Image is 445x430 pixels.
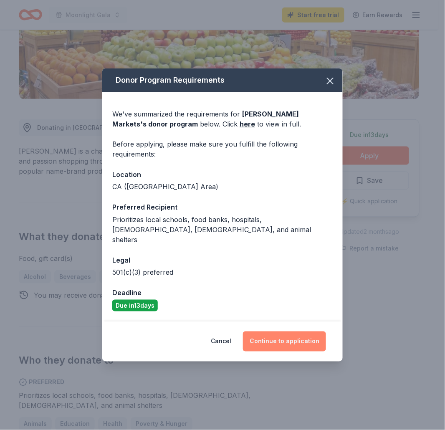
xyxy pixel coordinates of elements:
div: Donor Program Requirements [102,68,343,92]
div: 501(c)(3) preferred [112,267,333,277]
div: Location [112,169,333,180]
div: Before applying, please make sure you fulfill the following requirements: [112,139,333,159]
button: Continue to application [243,331,326,352]
div: Due in 13 days [112,300,158,311]
button: Cancel [211,331,231,352]
div: We've summarized the requirements for below. Click to view in full. [112,109,333,129]
a: here [240,119,255,129]
div: Deadline [112,287,333,298]
div: Prioritizes local schools, food banks, hospitals, [DEMOGRAPHIC_DATA], [DEMOGRAPHIC_DATA], and ani... [112,215,333,245]
div: CA ([GEOGRAPHIC_DATA] Area) [112,182,333,192]
div: Preferred Recipient [112,202,333,212]
div: Legal [112,255,333,266]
